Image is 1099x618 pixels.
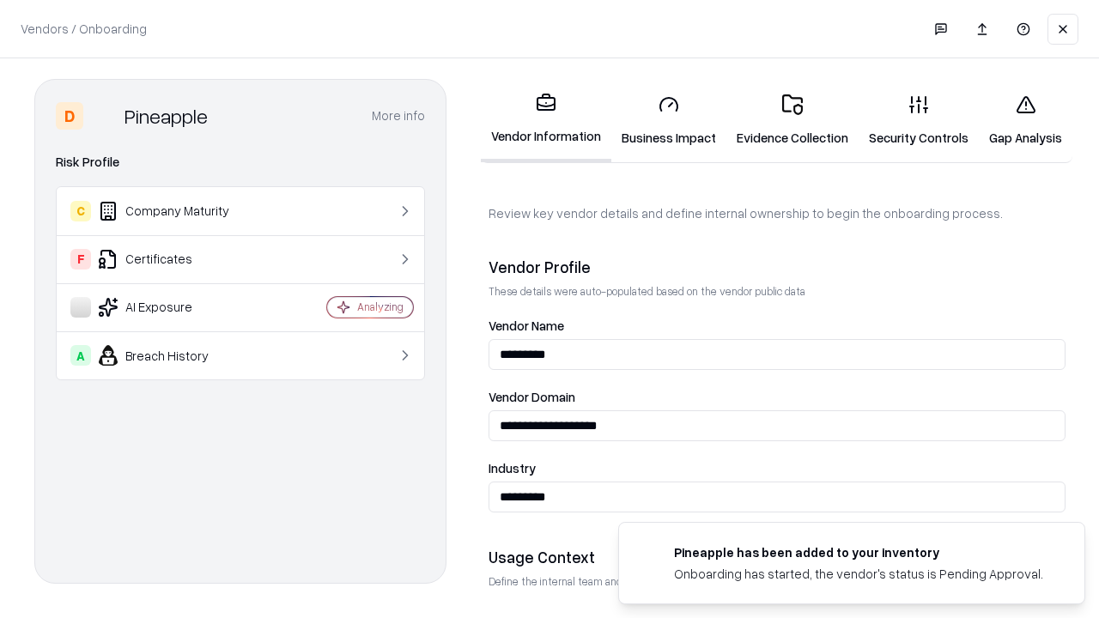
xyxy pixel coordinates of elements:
[357,300,404,314] div: Analyzing
[489,257,1066,277] div: Vendor Profile
[674,565,1043,583] div: Onboarding has started, the vendor's status is Pending Approval.
[489,391,1066,403] label: Vendor Domain
[489,547,1066,567] div: Usage Context
[70,201,276,221] div: Company Maturity
[674,543,1043,561] div: Pineapple has been added to your inventory
[70,297,276,318] div: AI Exposure
[124,102,208,130] div: Pineapple
[489,204,1066,222] p: Review key vendor details and define internal ownership to begin the onboarding process.
[70,345,91,366] div: A
[726,81,859,161] a: Evidence Collection
[372,100,425,131] button: More info
[56,102,83,130] div: D
[611,81,726,161] a: Business Impact
[70,249,91,270] div: F
[70,201,91,221] div: C
[481,79,611,162] a: Vendor Information
[90,102,118,130] img: Pineapple
[70,345,276,366] div: Breach History
[56,152,425,173] div: Risk Profile
[979,81,1072,161] a: Gap Analysis
[640,543,660,564] img: pineappleenergy.com
[489,462,1066,475] label: Industry
[21,20,147,38] p: Vendors / Onboarding
[859,81,979,161] a: Security Controls
[489,284,1066,299] p: These details were auto-populated based on the vendor public data
[70,249,276,270] div: Certificates
[489,574,1066,589] p: Define the internal team and reason for using this vendor. This helps assess business relevance a...
[489,319,1066,332] label: Vendor Name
